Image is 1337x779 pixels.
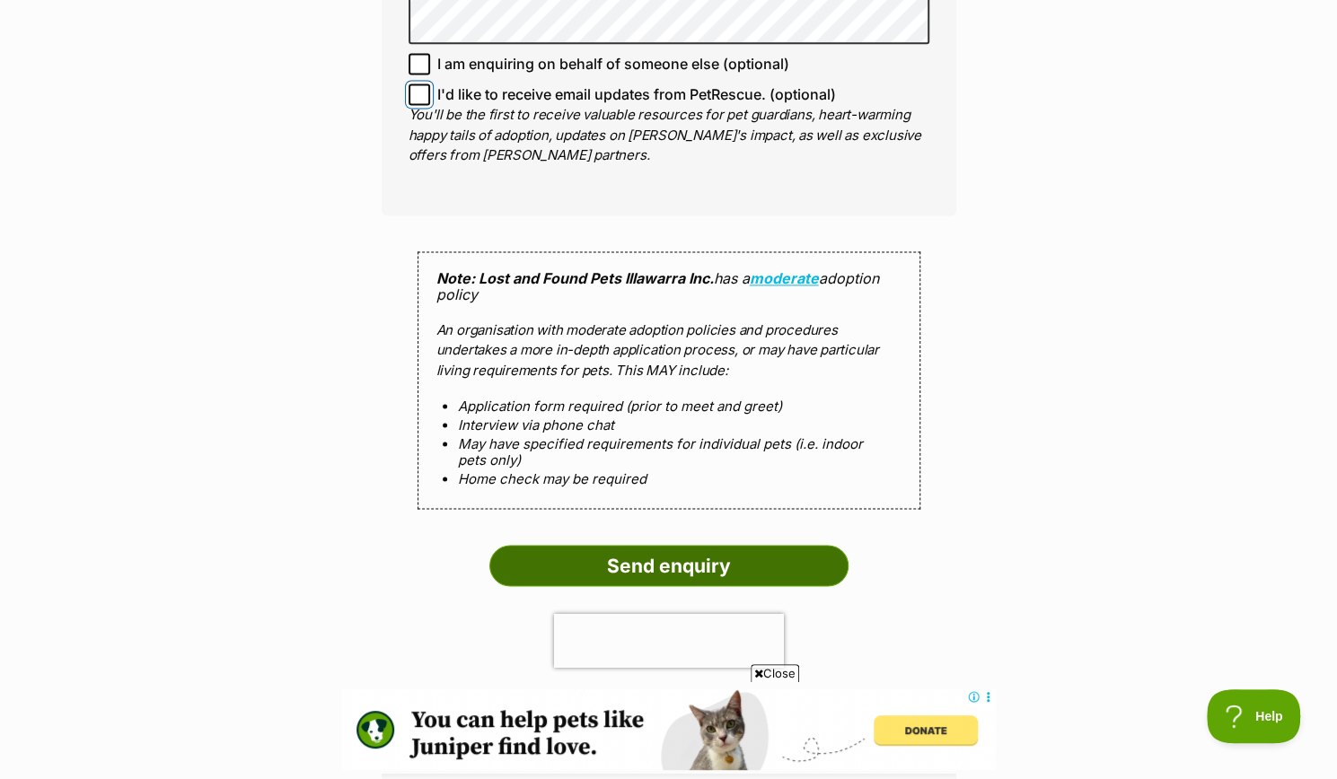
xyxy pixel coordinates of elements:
[436,320,902,381] p: An organisation with moderate adoption policies and procedures undertakes a more in-depth applica...
[458,417,880,433] li: Interview via phone chat
[418,251,920,510] div: has a adoption policy
[342,689,996,770] iframe: Advertisement
[554,613,784,667] iframe: reCAPTCHA
[489,545,849,586] input: Send enquiry
[437,53,789,74] span: I am enquiring on behalf of someone else (optional)
[458,471,880,486] li: Home check may be required
[436,269,714,287] strong: Note: Lost and Found Pets Illawarra Inc.
[458,436,880,468] li: May have specified requirements for individual pets (i.e. indoor pets only)
[751,664,799,682] span: Close
[409,105,929,166] p: You'll be the first to receive valuable resources for pet guardians, heart-warming happy tails of...
[437,83,836,105] span: I'd like to receive email updates from PetRescue. (optional)
[750,269,819,287] a: moderate
[1207,689,1301,743] iframe: Help Scout Beacon - Open
[458,398,880,414] li: Application form required (prior to meet and greet)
